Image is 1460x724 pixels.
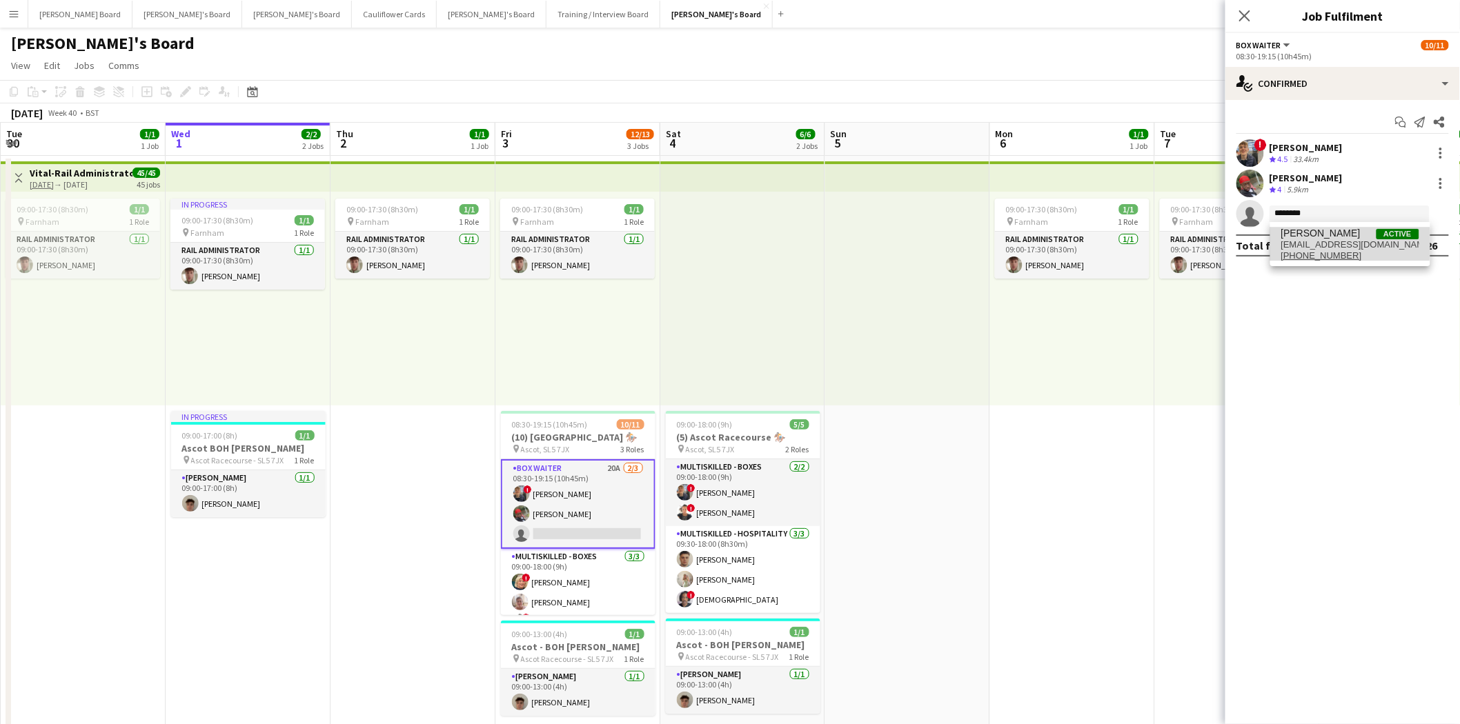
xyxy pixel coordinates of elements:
[831,128,847,140] span: Sun
[666,459,820,526] app-card-role: Multiskilled - Boxes2/209:00-18:00 (9h)![PERSON_NAME]![PERSON_NAME]
[6,232,160,279] app-card-role: Rail Administrator1/109:00-17:30 (8h30m)[PERSON_NAME]
[621,444,644,454] span: 3 Roles
[132,168,160,178] span: 45/45
[512,419,588,430] span: 08:30-19:15 (10h45m)
[30,179,54,190] tcxspan: Call 29-09-2025 via 3CX
[666,667,820,714] app-card-role: [PERSON_NAME]1/109:00-13:00 (4h)[PERSON_NAME]
[1281,228,1361,239] span: James Dale
[1015,217,1049,227] span: Farnham
[625,629,644,639] span: 1/1
[1118,217,1138,227] span: 1 Role
[522,614,531,622] span: !
[132,1,242,28] button: [PERSON_NAME]'s Board
[627,141,653,151] div: 3 Jobs
[1281,250,1362,261] tcxspan: Call +447460629996 via 3CX
[190,228,224,238] span: Farnham
[1225,7,1460,25] h3: Job Fulfilment
[666,411,820,613] app-job-card: 09:00-18:00 (9h)5/5(5) Ascot Racecourse 🏇🏼 Ascot, SL5 7JX2 RolesMultiskilled - Boxes2/209:00-18:0...
[335,232,490,279] app-card-role: Rail Administrator1/109:00-17:30 (8h30m)[PERSON_NAME]
[171,470,326,517] app-card-role: [PERSON_NAME]1/109:00-17:00 (8h)[PERSON_NAME]
[1291,154,1322,165] div: 33.4km
[520,217,554,227] span: Farnham
[1006,204,1078,214] span: 09:00-17:30 (8h30m)
[501,431,655,443] h3: (10) [GEOGRAPHIC_DATA] 🏇🏼
[169,135,190,151] span: 1
[521,654,614,664] span: Ascot Racecourse - SL5 7JX
[499,135,512,151] span: 3
[437,1,546,28] button: [PERSON_NAME]'s Board
[170,199,325,290] div: In progress09:00-17:30 (8h30m)1/1 Farnham1 RoleRail Administrator1/109:00-17:30 (8h30m)[PERSON_NAME]
[140,129,159,139] span: 1/1
[11,106,43,120] div: [DATE]
[181,215,253,225] span: 09:00-17:30 (8h30m)
[1270,172,1343,184] div: [PERSON_NAME]
[335,199,490,279] app-job-card: 09:00-17:30 (8h30m)1/1 Farnham1 RoleRail Administrator1/109:00-17:30 (8h30m)[PERSON_NAME]
[1161,128,1176,140] span: Tue
[171,128,190,140] span: Wed
[1254,139,1267,151] span: !
[500,199,655,279] app-job-card: 09:00-17:30 (8h30m)1/1 Farnham1 RoleRail Administrator1/109:00-17:30 (8h30m)[PERSON_NAME]
[170,199,325,210] div: In progress
[30,179,132,190] div: → [DATE]
[521,444,570,454] span: Ascot, SL5 7JX
[459,217,479,227] span: 1 Role
[666,638,820,651] h3: Ascot - BOH [PERSON_NAME]
[28,1,132,28] button: [PERSON_NAME] Board
[295,455,315,465] span: 1 Role
[500,232,655,279] app-card-role: Rail Administrator1/109:00-17:30 (8h30m)[PERSON_NAME]
[86,108,99,118] div: BST
[501,459,655,549] app-card-role: BOX Waiter20A2/308:30-19:15 (10h45m)![PERSON_NAME][PERSON_NAME]
[687,591,696,599] span: !
[1225,67,1460,100] div: Confirmed
[666,431,820,443] h3: (5) Ascot Racecourse 🏇🏼
[1270,141,1343,154] div: [PERSON_NAME]
[355,217,389,227] span: Farnham
[103,57,145,74] a: Comms
[182,430,238,441] span: 09:00-17:00 (8h)
[171,442,326,454] h3: Ascot BOH [PERSON_NAME]
[789,652,809,662] span: 1 Role
[1236,40,1281,50] span: BOX Waiter
[295,215,314,225] span: 1/1
[26,217,59,227] span: Farnham
[4,135,22,151] span: 30
[334,135,353,151] span: 2
[501,669,655,716] app-card-role: [PERSON_NAME]1/109:00-13:00 (4h)[PERSON_NAME]
[1278,184,1282,194] span: 4
[129,217,149,227] span: 1 Role
[501,641,655,653] h3: Ascot - BOH [PERSON_NAME]
[677,627,733,637] span: 09:00-13:00 (4h)
[512,629,568,639] span: 09:00-13:00 (4h)
[11,33,195,54] h1: [PERSON_NAME]'s Board
[191,455,284,465] span: Ascot Racecourse - SL5 7JX
[471,141,489,151] div: 1 Job
[11,59,30,72] span: View
[994,135,1014,151] span: 6
[501,128,512,140] span: Fri
[995,199,1150,279] div: 09:00-17:30 (8h30m)1/1 Farnham1 RoleRail Administrator1/109:00-17:30 (8h30m)[PERSON_NAME]
[624,654,644,664] span: 1 Role
[627,129,654,139] span: 12/13
[170,243,325,290] app-card-role: Rail Administrator1/109:00-17:30 (8h30m)[PERSON_NAME]
[302,141,324,151] div: 2 Jobs
[790,419,809,430] span: 5/5
[829,135,847,151] span: 5
[660,1,773,28] button: [PERSON_NAME]'s Board
[130,204,149,214] span: 1/1
[242,1,352,28] button: [PERSON_NAME]'s Board
[1180,217,1214,227] span: Farnham
[1158,135,1176,151] span: 7
[511,204,583,214] span: 09:00-17:30 (8h30m)
[1160,199,1314,279] app-job-card: 09:00-17:30 (8h30m)1/1 Farnham1 RoleRail Administrator1/109:00-17:30 (8h30m)[PERSON_NAME]
[46,108,80,118] span: Week 40
[546,1,660,28] button: Training / Interview Board
[664,135,681,151] span: 4
[666,619,820,714] div: 09:00-13:00 (4h)1/1Ascot - BOH [PERSON_NAME] Ascot Racecourse - SL5 7JX1 Role[PERSON_NAME]1/109:0...
[1236,239,1283,252] div: Total fee
[995,232,1150,279] app-card-role: Rail Administrator1/109:00-17:30 (8h30m)[PERSON_NAME]
[6,199,160,279] app-job-card: 09:00-17:30 (8h30m)1/1 Farnham1 RoleRail Administrator1/109:00-17:30 (8h30m)[PERSON_NAME]
[1285,184,1312,196] div: 5.9km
